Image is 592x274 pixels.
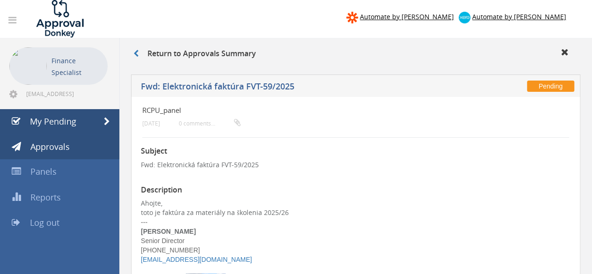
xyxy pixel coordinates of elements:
font: [PERSON_NAME] [141,228,196,235]
small: [DATE] [142,120,160,127]
h3: Subject [141,147,570,156]
div: toto je faktúra za materiály na školenia 2025/26 [141,208,570,217]
font: --- [141,218,147,226]
h3: Return to Approvals Summary [133,50,256,58]
font: [PHONE_NUMBER] [141,246,200,254]
span: Approvals [30,141,70,152]
small: 0 comments... [179,120,241,127]
span: Automate by [PERSON_NAME] [360,12,454,21]
img: zapier-logomark.png [346,12,358,23]
p: Finance Specialist [51,55,103,78]
img: xero-logo.png [459,12,470,23]
span: Panels [30,166,57,177]
div: Ahojte, [141,199,570,208]
font: Senior Director [141,237,184,244]
a: [EMAIL_ADDRESS][DOMAIN_NAME] [141,255,252,264]
span: Pending [527,81,574,92]
font: [EMAIL_ADDRESS][DOMAIN_NAME] [141,256,252,263]
span: [EMAIL_ADDRESS][DOMAIN_NAME] [26,90,106,97]
h3: Description [141,186,570,194]
span: Log out [30,217,59,228]
h5: Fwd: Elektronická faktúra FVT-59/2025 [141,82,400,94]
span: My Pending [30,116,76,127]
span: Automate by [PERSON_NAME] [472,12,566,21]
span: Reports [30,192,61,203]
h4: RCPU_panel [142,106,498,114]
p: Fwd: Elektronická faktúra FVT-59/2025 [141,160,570,170]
